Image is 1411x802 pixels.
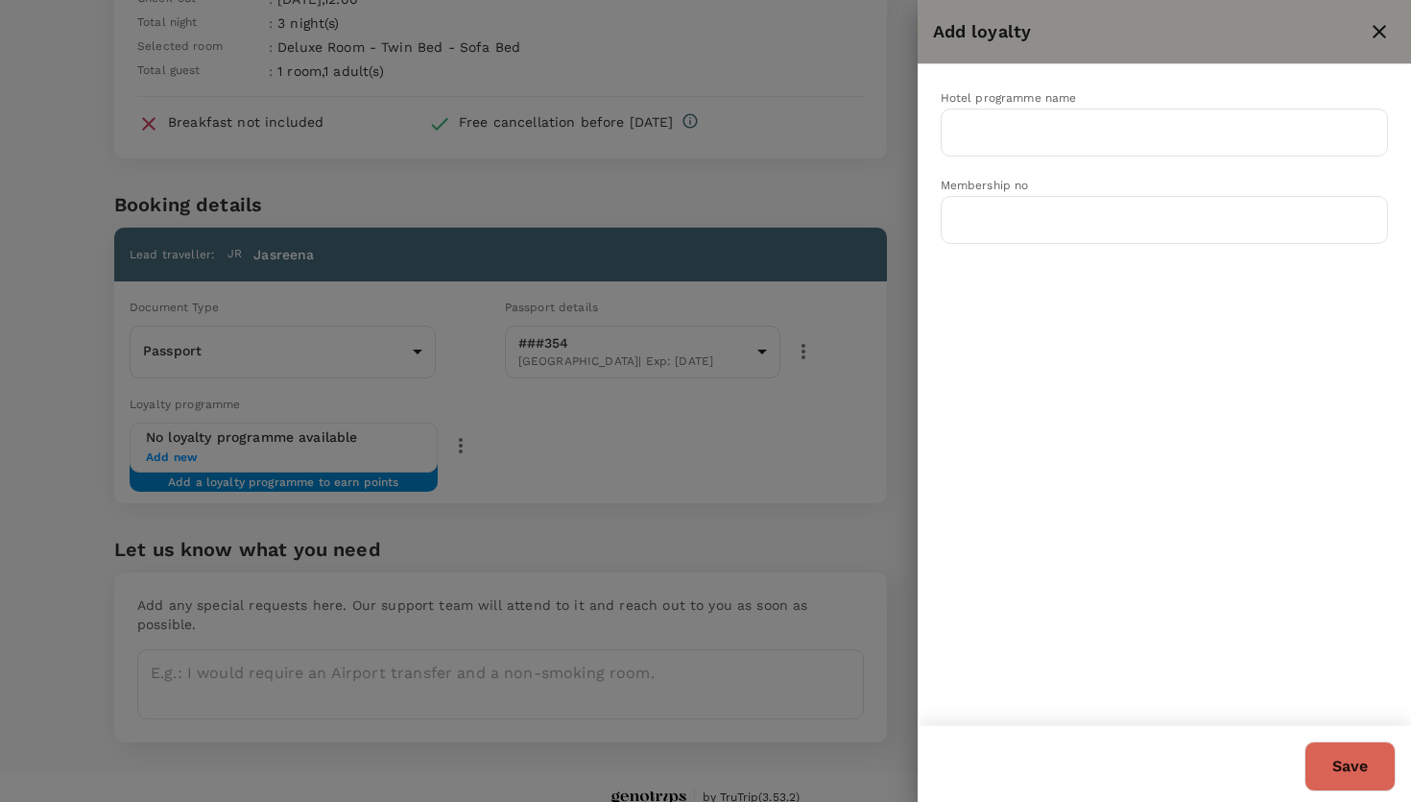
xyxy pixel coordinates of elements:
[1377,130,1381,134] button: Open
[1363,15,1396,48] button: close
[941,179,1029,192] span: Membership no
[933,18,1364,46] div: Add loyalty
[941,91,1077,105] span: Hotel programme name
[1304,741,1396,791] button: Save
